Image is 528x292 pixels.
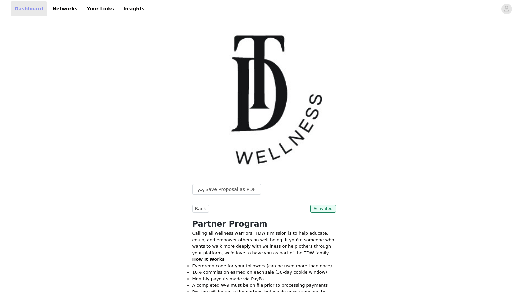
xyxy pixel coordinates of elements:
[184,19,344,179] img: campaign image
[192,282,336,289] li: A completed W-9 must be on file prior to processing payments
[310,205,336,213] span: Activated
[503,4,510,14] div: avatar
[192,218,336,230] h1: Partner Program
[48,1,81,16] a: Networks
[192,184,261,195] button: Save Proposal as PDF
[192,269,336,276] li: 10% commission earned on each sale (30-day cookie window)
[119,1,148,16] a: Insights
[192,230,336,256] p: Calling all wellness warriors! TDW's mission is to help educate, equip, and empower others on wel...
[11,1,47,16] a: Dashboard
[192,205,209,213] button: Back
[192,257,225,262] strong: How It Works
[192,263,336,269] li: Evergreen code for your followers (can be used more than once)
[192,276,336,282] li: Monthly payouts made via PayPal
[83,1,118,16] a: Your Links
